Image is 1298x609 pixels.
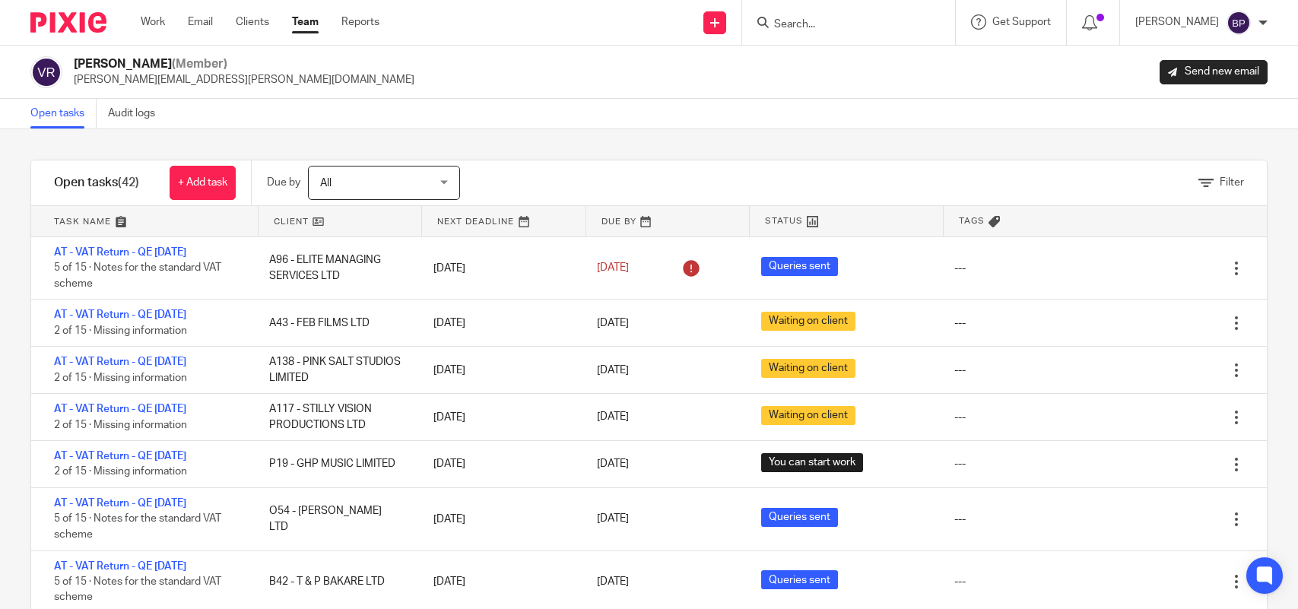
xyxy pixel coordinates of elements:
div: [DATE] [418,449,582,479]
p: Due by [267,175,300,190]
a: AT - VAT Return - QE [DATE] [54,404,186,414]
a: Open tasks [30,99,97,128]
span: You can start work [761,453,863,472]
span: 5 of 15 · Notes for the standard VAT scheme [54,263,221,290]
div: --- [954,316,966,331]
span: Queries sent [761,508,838,527]
h2: [PERSON_NAME] [74,56,414,72]
div: A96 - ELITE MANAGING SERVICES LTD [254,245,417,291]
a: Reports [341,14,379,30]
div: B42 - T & P BAKARE LTD [254,566,417,597]
span: Get Support [992,17,1051,27]
span: Tags [959,214,985,227]
a: Clients [236,14,269,30]
div: A117 - STILLY VISION PRODUCTIONS LTD [254,394,417,440]
a: Audit logs [108,99,167,128]
div: P19 - GHP MUSIC LIMITED [254,449,417,479]
p: [PERSON_NAME][EMAIL_ADDRESS][PERSON_NAME][DOMAIN_NAME] [74,72,414,87]
span: Waiting on client [761,406,855,425]
div: [DATE] [418,355,582,385]
span: 2 of 15 · Missing information [54,373,187,383]
span: [DATE] [597,576,629,587]
a: Work [141,14,165,30]
a: Email [188,14,213,30]
img: svg%3E [1227,11,1251,35]
span: [DATE] [597,459,629,470]
span: [DATE] [597,318,629,328]
span: Filter [1220,177,1244,188]
span: (Member) [172,58,227,70]
span: Status [765,214,803,227]
div: A138 - PINK SALT STUDIOS LIMITED [254,347,417,393]
div: --- [954,261,966,276]
span: Waiting on client [761,312,855,331]
span: [DATE] [597,514,629,525]
div: [DATE] [418,402,582,433]
div: --- [954,512,966,527]
span: 5 of 15 · Notes for the standard VAT scheme [54,576,221,603]
p: [PERSON_NAME] [1135,14,1219,30]
div: [DATE] [418,566,582,597]
a: AT - VAT Return - QE [DATE] [54,309,186,320]
div: --- [954,456,966,471]
div: O54 - [PERSON_NAME] LTD [254,496,417,542]
span: 2 of 15 · Missing information [54,325,187,336]
a: AT - VAT Return - QE [DATE] [54,247,186,258]
span: [DATE] [597,365,629,376]
a: Send new email [1160,60,1268,84]
a: + Add task [170,166,236,200]
a: AT - VAT Return - QE [DATE] [54,561,186,572]
span: 2 of 15 · Missing information [54,467,187,477]
a: AT - VAT Return - QE [DATE] [54,498,186,509]
div: A43 - FEB FILMS LTD [254,308,417,338]
span: [DATE] [597,412,629,423]
a: AT - VAT Return - QE [DATE] [54,451,186,462]
img: svg%3E [30,56,62,88]
span: Queries sent [761,257,838,276]
span: Queries sent [761,570,838,589]
div: --- [954,363,966,378]
span: [DATE] [597,263,629,274]
input: Search [773,18,909,32]
span: 5 of 15 · Notes for the standard VAT scheme [54,514,221,541]
h1: Open tasks [54,175,139,191]
div: --- [954,574,966,589]
div: [DATE] [418,308,582,338]
a: Team [292,14,319,30]
img: Pixie [30,12,106,33]
span: (42) [118,176,139,189]
div: [DATE] [418,504,582,534]
a: AT - VAT Return - QE [DATE] [54,357,186,367]
span: All [320,178,332,189]
div: [DATE] [418,253,582,284]
span: Waiting on client [761,359,855,378]
span: 2 of 15 · Missing information [54,420,187,430]
div: --- [954,410,966,425]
